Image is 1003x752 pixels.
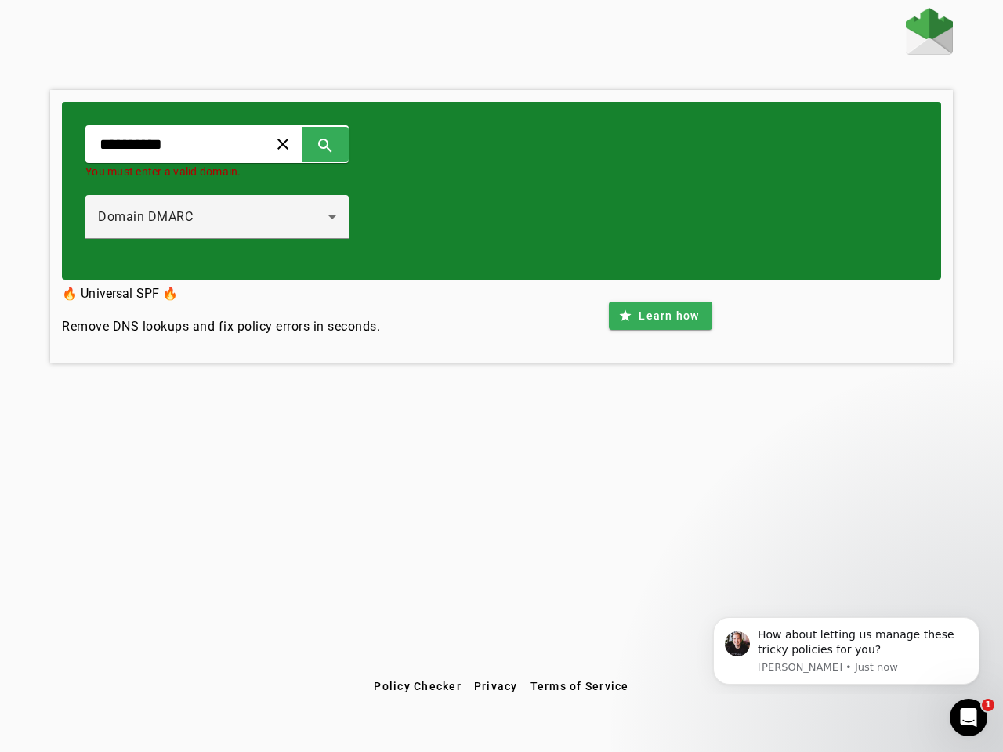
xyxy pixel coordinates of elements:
[906,8,953,59] a: Home
[374,680,462,692] span: Policy Checker
[639,308,699,324] span: Learn how
[524,672,635,700] button: Terms of Service
[690,603,1003,694] iframe: Intercom notifications message
[950,699,987,736] iframe: Intercom live chat
[62,317,380,336] h4: Remove DNS lookups and fix policy errors in seconds.
[982,699,994,711] span: 1
[609,302,712,330] button: Learn how
[368,672,468,700] button: Policy Checker
[468,672,524,700] button: Privacy
[62,283,380,305] h3: 🔥 Universal SPF 🔥
[98,209,193,224] span: Domain DMARC
[85,163,349,179] mat-error: You must enter a valid domain.
[530,680,629,692] span: Terms of Service
[906,8,953,55] img: Fraudmarc Logo
[474,680,518,692] span: Privacy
